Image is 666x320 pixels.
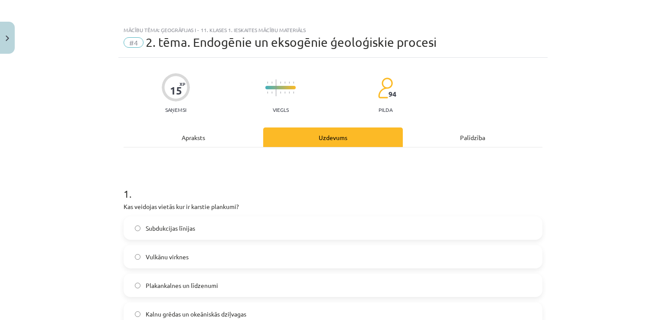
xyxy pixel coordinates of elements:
[263,127,403,147] div: Uzdevums
[403,127,542,147] div: Palīdzība
[146,252,189,261] span: Vulkānu virknes
[273,107,289,113] p: Viegls
[180,82,185,86] span: XP
[146,224,195,233] span: Subdukcijas līnijas
[124,202,542,211] p: Kas veidojas vietās kur ir karstie plankumi?
[124,173,542,199] h1: 1 .
[280,91,281,94] img: icon-short-line-57e1e144782c952c97e751825c79c345078a6d821885a25fce030b3d8c18986b.svg
[146,35,437,49] span: 2. tēma. Endogēnie un eksogēnie ģeoloģiskie procesi
[124,37,144,48] span: #4
[379,107,392,113] p: pilda
[146,281,218,290] span: Plakankalnes un līdzenumi
[293,82,294,84] img: icon-short-line-57e1e144782c952c97e751825c79c345078a6d821885a25fce030b3d8c18986b.svg
[124,27,542,33] div: Mācību tēma: Ģeogrāfijas i - 11. klases 1. ieskaites mācību materiāls
[135,254,140,260] input: Vulkānu virknes
[280,82,281,84] img: icon-short-line-57e1e144782c952c97e751825c79c345078a6d821885a25fce030b3d8c18986b.svg
[388,90,396,98] span: 94
[276,79,277,96] img: icon-long-line-d9ea69661e0d244f92f715978eff75569469978d946b2353a9bb055b3ed8787d.svg
[135,225,140,231] input: Subdukcijas līnijas
[146,310,246,319] span: Kalnu grēdas un okeāniskās dziļvagas
[124,127,263,147] div: Apraksts
[293,91,294,94] img: icon-short-line-57e1e144782c952c97e751825c79c345078a6d821885a25fce030b3d8c18986b.svg
[267,91,268,94] img: icon-short-line-57e1e144782c952c97e751825c79c345078a6d821885a25fce030b3d8c18986b.svg
[135,311,140,317] input: Kalnu grēdas un okeāniskās dziļvagas
[289,91,290,94] img: icon-short-line-57e1e144782c952c97e751825c79c345078a6d821885a25fce030b3d8c18986b.svg
[162,107,190,113] p: Saņemsi
[170,85,182,97] div: 15
[289,82,290,84] img: icon-short-line-57e1e144782c952c97e751825c79c345078a6d821885a25fce030b3d8c18986b.svg
[6,36,9,41] img: icon-close-lesson-0947bae3869378f0d4975bcd49f059093ad1ed9edebbc8119c70593378902aed.svg
[267,82,268,84] img: icon-short-line-57e1e144782c952c97e751825c79c345078a6d821885a25fce030b3d8c18986b.svg
[135,283,140,288] input: Plakankalnes un līdzenumi
[378,77,393,99] img: students-c634bb4e5e11cddfef0936a35e636f08e4e9abd3cc4e673bd6f9a4125e45ecb1.svg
